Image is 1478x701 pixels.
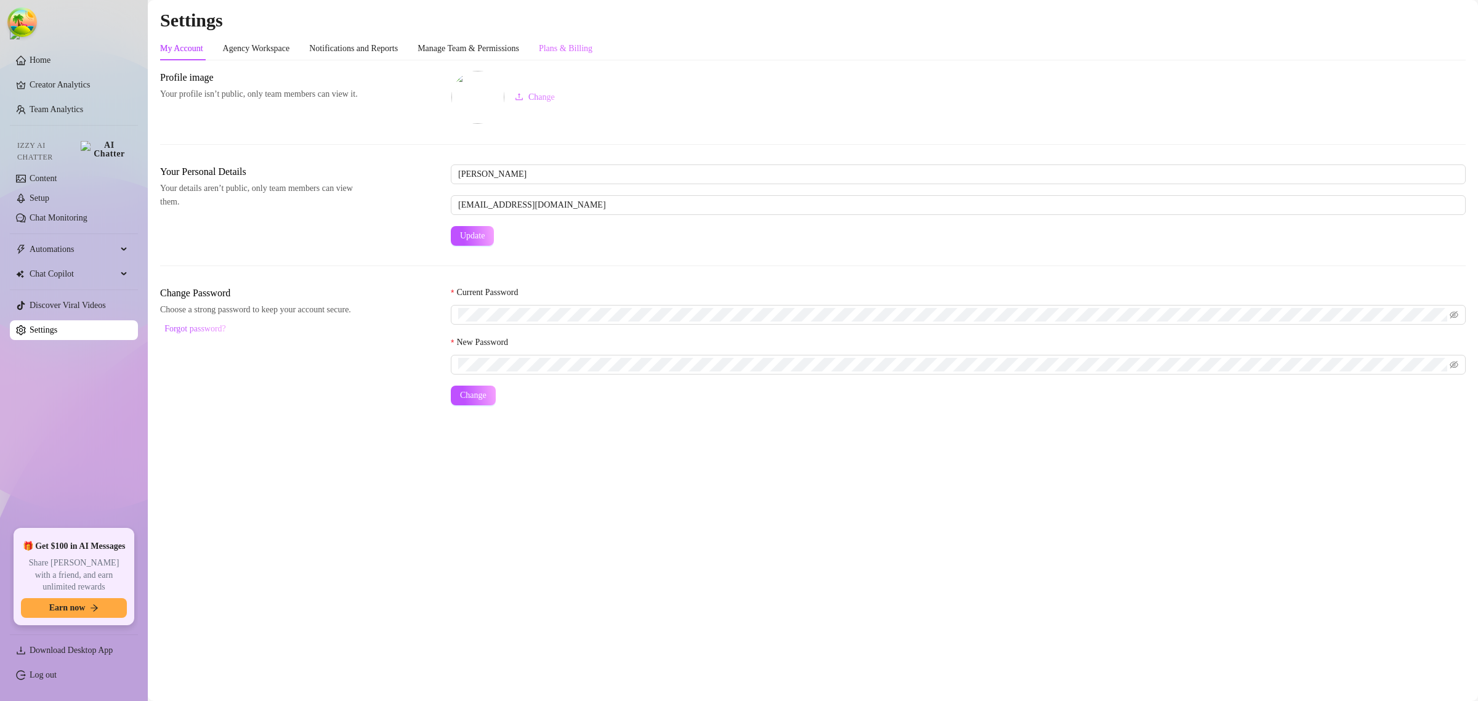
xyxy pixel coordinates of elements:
[90,604,99,612] span: arrow-right
[10,10,34,34] button: Open Tanstack query devtools
[23,540,126,553] span: 🎁 Get $100 in AI Messages
[30,646,113,655] span: Download Desktop App
[223,42,290,55] div: Agency Workspace
[160,87,367,101] span: Your profile isn’t public, only team members can view it.
[30,264,117,284] span: Chat Copilot
[160,286,367,301] span: Change Password
[458,308,1447,322] input: Current Password
[505,87,565,107] button: Change
[17,140,76,163] span: Izzy AI Chatter
[160,303,367,317] span: Choose a strong password to keep your account secure.
[1450,310,1458,319] span: eye-invisible
[160,164,367,179] span: Your Personal Details
[451,386,496,405] button: Change
[1450,360,1458,369] span: eye-invisible
[30,55,50,65] a: Home
[309,42,398,55] div: Notifications and Reports
[160,9,1466,32] h2: Settings
[16,646,26,655] span: download
[30,105,83,114] a: Team Analytics
[528,92,555,102] span: Change
[160,70,367,85] span: Profile image
[451,286,527,299] label: Current Password
[451,195,1466,215] input: Enter new email
[160,182,367,209] span: Your details aren’t public, only team members can view them.
[30,240,117,259] span: Automations
[30,174,57,183] a: Content
[539,42,592,55] div: Plans & Billing
[451,226,494,246] button: Update
[30,193,49,203] a: Setup
[160,42,203,55] div: My Account
[460,391,487,400] span: Change
[30,75,128,95] a: Creator Analytics
[451,164,1466,184] input: Enter name
[451,336,517,349] label: New Password
[515,92,523,101] span: upload
[16,270,24,278] img: Chat Copilot
[30,213,87,222] a: Chat Monitoring
[451,71,504,124] img: square-placeholder.png
[81,141,128,158] img: AI Chatter
[30,325,57,334] a: Settings
[160,319,230,339] button: Forgot password?
[30,301,106,310] a: Discover Viral Videos
[21,598,127,618] button: Earn nowarrow-right
[21,557,127,593] span: Share [PERSON_NAME] with a friend, and earn unlimited rewards
[460,231,485,241] span: Update
[30,670,57,679] a: Log out
[458,358,1447,371] input: New Password
[164,324,226,334] span: Forgot password?
[49,603,86,613] span: Earn now
[418,42,519,55] div: Manage Team & Permissions
[16,245,26,254] span: thunderbolt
